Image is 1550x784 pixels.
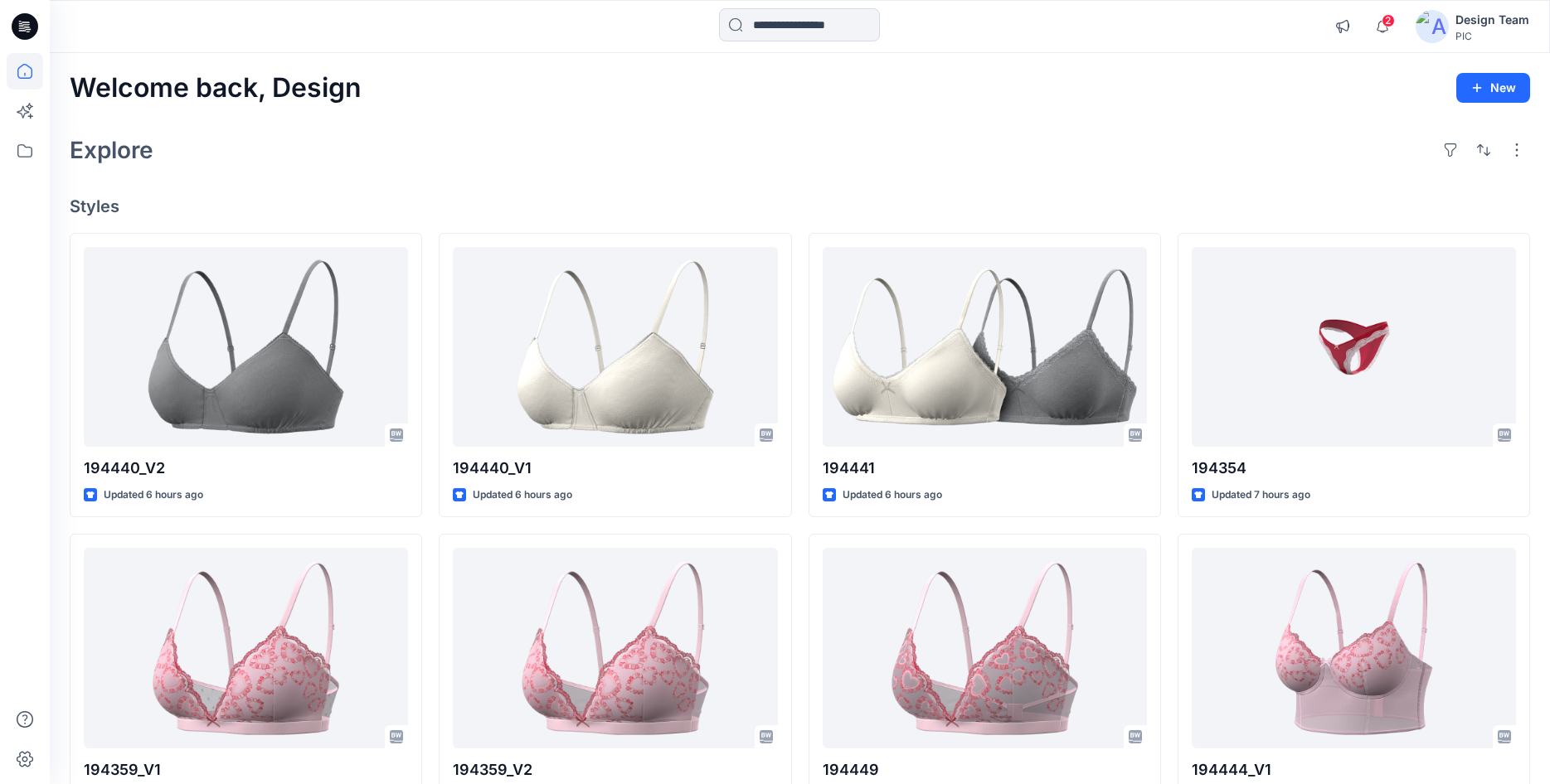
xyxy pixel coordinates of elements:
a: 194359_V1 [84,548,408,748]
h2: Welcome back, Design [70,73,362,104]
img: avatar [1416,10,1449,43]
a: 194444_V1 [1192,548,1516,748]
h4: Styles [70,196,1530,216]
p: 194359_V2 [453,758,777,782]
span: 2 [1382,14,1395,27]
a: 194359_V2 [453,548,777,748]
h2: Explore [70,137,153,163]
a: 194449 [823,548,1147,748]
p: Updated 6 hours ago [843,486,942,504]
a: 194441 [823,247,1147,447]
p: Updated 6 hours ago [104,486,203,504]
p: 194359_V1 [84,758,408,782]
p: 194440_V1 [453,457,777,480]
a: 194440_V2 [84,247,408,447]
button: New [1456,73,1530,103]
p: 194440_V2 [84,457,408,480]
p: 194354 [1192,457,1516,480]
div: PIC [1455,30,1529,42]
a: 194440_V1 [453,247,777,447]
p: Updated 7 hours ago [1212,486,1310,504]
p: 194444_V1 [1192,758,1516,782]
p: 194441 [823,457,1147,480]
p: Updated 6 hours ago [473,486,572,504]
p: 194449 [823,758,1147,782]
div: Design Team [1455,10,1529,30]
a: 194354 [1192,247,1516,447]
